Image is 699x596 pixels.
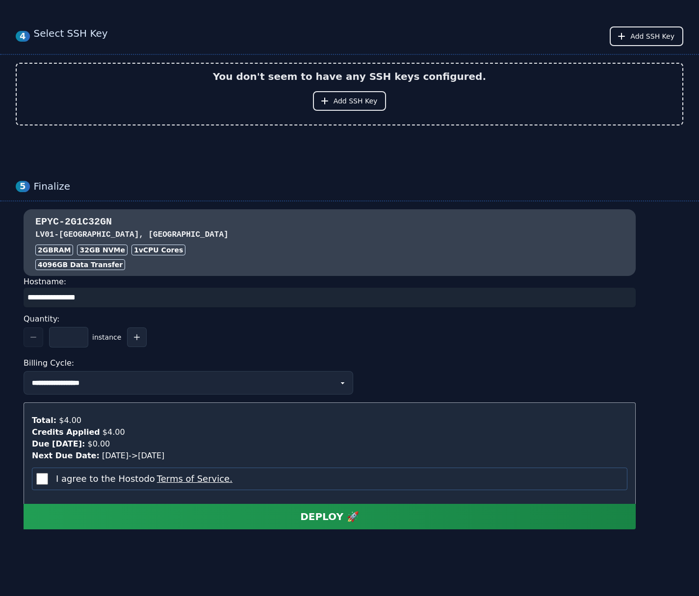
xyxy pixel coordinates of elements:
div: 5 [16,181,30,192]
div: Billing Cycle: [24,355,636,371]
span: Add SSH Key [630,31,674,41]
label: I agree to the Hostodo [56,472,233,486]
span: instance [92,332,121,342]
button: Add SSH Key [610,26,683,46]
div: 32 GB NVMe [77,245,128,255]
h3: EPYC-2G1C32GN [35,215,624,229]
div: $4.00 [56,415,81,426]
div: 2GB RAM [35,245,73,255]
div: $4.00 [100,426,125,438]
a: Terms of Service. [155,473,233,484]
div: DEPLOY 🚀 [300,510,359,523]
span: Add SSH Key [334,96,378,106]
div: Credits Applied [32,426,100,438]
h2: You don't seem to have any SSH keys configured. [213,70,486,83]
button: I agree to the Hostodo [155,472,233,486]
div: 1 vCPU Cores [131,245,185,255]
div: [DATE] -> [DATE] [32,450,627,462]
div: Finalize [34,180,683,193]
h3: LV01 - [GEOGRAPHIC_DATA], [GEOGRAPHIC_DATA] [35,229,624,241]
div: Next Due Date: [32,450,100,462]
div: Quantity: [24,311,636,327]
div: Total: [32,415,56,426]
div: 4 [16,31,30,42]
div: Due [DATE]: [32,438,85,450]
div: $0.00 [85,438,110,450]
button: Add SSH Key [313,91,387,111]
button: DEPLOY 🚀 [24,504,636,529]
div: Select SSH Key [34,26,108,46]
div: 4096 GB Data Transfer [35,259,125,270]
div: Hostname: [24,276,636,307]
